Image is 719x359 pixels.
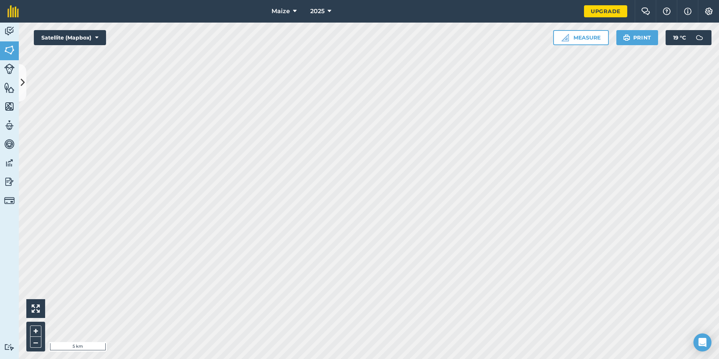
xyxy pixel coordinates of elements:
img: Four arrows, one pointing top left, one top right, one bottom right and the last bottom left [32,304,40,313]
img: svg+xml;base64,PHN2ZyB4bWxucz0iaHR0cDovL3d3dy53My5vcmcvMjAwMC9zdmciIHdpZHRoPSIxNyIgaGVpZ2h0PSIxNy... [684,7,692,16]
img: Two speech bubbles overlapping with the left bubble in the forefront [641,8,650,15]
img: svg+xml;base64,PHN2ZyB4bWxucz0iaHR0cDovL3d3dy53My5vcmcvMjAwMC9zdmciIHdpZHRoPSI1NiIgaGVpZ2h0PSI2MC... [4,82,15,93]
div: Open Intercom Messenger [693,333,711,351]
img: fieldmargin Logo [8,5,19,17]
button: Measure [553,30,609,45]
img: svg+xml;base64,PD94bWwgdmVyc2lvbj0iMS4wIiBlbmNvZGluZz0idXRmLTgiPz4KPCEtLSBHZW5lcmF0b3I6IEFkb2JlIE... [4,64,15,74]
img: svg+xml;base64,PD94bWwgdmVyc2lvbj0iMS4wIiBlbmNvZGluZz0idXRmLTgiPz4KPCEtLSBHZW5lcmF0b3I6IEFkb2JlIE... [4,176,15,187]
button: + [30,326,41,337]
button: – [30,337,41,348]
button: Print [616,30,658,45]
img: A question mark icon [662,8,671,15]
img: svg+xml;base64,PD94bWwgdmVyc2lvbj0iMS4wIiBlbmNvZGluZz0idXRmLTgiPz4KPCEtLSBHZW5lcmF0b3I6IEFkb2JlIE... [4,138,15,150]
img: svg+xml;base64,PD94bWwgdmVyc2lvbj0iMS4wIiBlbmNvZGluZz0idXRmLTgiPz4KPCEtLSBHZW5lcmF0b3I6IEFkb2JlIE... [4,157,15,169]
button: 19 °C [666,30,711,45]
img: svg+xml;base64,PD94bWwgdmVyc2lvbj0iMS4wIiBlbmNvZGluZz0idXRmLTgiPz4KPCEtLSBHZW5lcmF0b3I6IEFkb2JlIE... [4,344,15,351]
img: Ruler icon [561,34,569,41]
img: svg+xml;base64,PD94bWwgdmVyc2lvbj0iMS4wIiBlbmNvZGluZz0idXRmLTgiPz4KPCEtLSBHZW5lcmF0b3I6IEFkb2JlIE... [692,30,707,45]
img: svg+xml;base64,PHN2ZyB4bWxucz0iaHR0cDovL3d3dy53My5vcmcvMjAwMC9zdmciIHdpZHRoPSI1NiIgaGVpZ2h0PSI2MC... [4,101,15,112]
span: 2025 [310,7,325,16]
button: Satellite (Mapbox) [34,30,106,45]
img: svg+xml;base64,PD94bWwgdmVyc2lvbj0iMS4wIiBlbmNvZGluZz0idXRmLTgiPz4KPCEtLSBHZW5lcmF0b3I6IEFkb2JlIE... [4,195,15,206]
img: svg+xml;base64,PD94bWwgdmVyc2lvbj0iMS4wIiBlbmNvZGluZz0idXRmLTgiPz4KPCEtLSBHZW5lcmF0b3I6IEFkb2JlIE... [4,26,15,37]
a: Upgrade [584,5,627,17]
span: Maize [272,7,290,16]
img: svg+xml;base64,PHN2ZyB4bWxucz0iaHR0cDovL3d3dy53My5vcmcvMjAwMC9zdmciIHdpZHRoPSIxOSIgaGVpZ2h0PSIyNC... [623,33,630,42]
span: 19 ° C [673,30,686,45]
img: A cog icon [704,8,713,15]
img: svg+xml;base64,PD94bWwgdmVyc2lvbj0iMS4wIiBlbmNvZGluZz0idXRmLTgiPz4KPCEtLSBHZW5lcmF0b3I6IEFkb2JlIE... [4,120,15,131]
img: svg+xml;base64,PHN2ZyB4bWxucz0iaHR0cDovL3d3dy53My5vcmcvMjAwMC9zdmciIHdpZHRoPSI1NiIgaGVpZ2h0PSI2MC... [4,44,15,56]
